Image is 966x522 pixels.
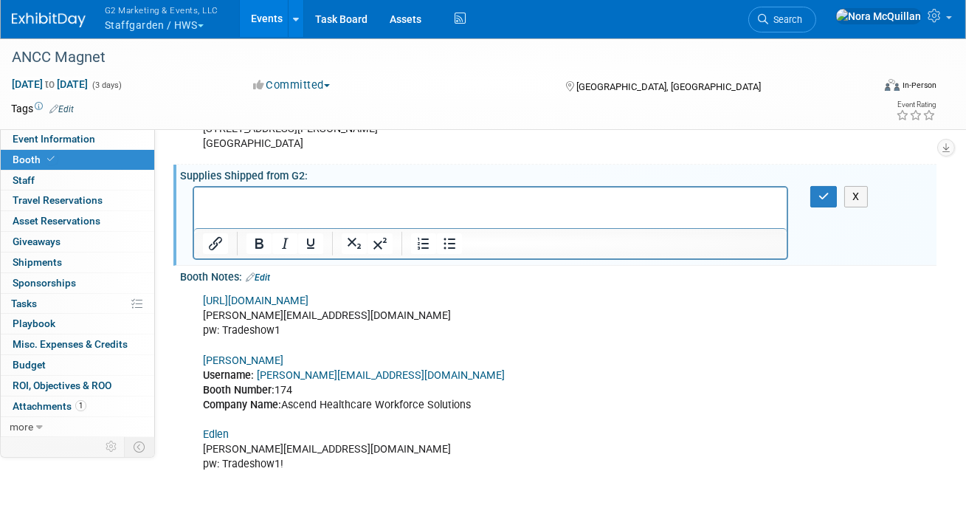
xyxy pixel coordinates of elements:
a: Event Information [1,129,154,149]
div: Supplies Shipped from G2: [180,165,936,183]
img: Nora McQuillan [835,8,922,24]
span: ROI, Objectives & ROO [13,380,111,391]
span: Search [768,14,802,25]
span: Playbook [13,317,55,329]
a: [URL][DOMAIN_NAME] [203,295,308,307]
span: Giveaways [13,236,61,247]
td: Toggle Event Tabs [125,437,155,456]
button: X [844,186,868,207]
button: Insert/edit link [203,233,228,254]
a: Booth [1,150,154,170]
span: Asset Reservations [13,215,100,227]
a: Search [748,7,816,32]
span: Sponsorships [13,277,76,289]
a: Budget [1,355,154,375]
button: Superscript [368,233,393,254]
a: Sponsorships [1,273,154,293]
td: Personalize Event Tab Strip [99,437,125,456]
a: more [1,417,154,437]
b: Username: [203,369,254,382]
a: [PERSON_NAME][EMAIL_ADDRESS][DOMAIN_NAME] [257,369,505,382]
span: Event Information [13,133,95,145]
button: Numbered list [411,233,436,254]
a: Misc. Expenses & Credits [1,334,154,354]
button: Bullet list [437,233,462,254]
a: Giveaways [1,232,154,252]
button: Italic [272,233,297,254]
span: G2 Marketing & Events, LLC [105,2,218,18]
span: [DATE] [DATE] [11,78,89,91]
a: Travel Reservations [1,190,154,210]
a: Shipments [1,253,154,272]
div: ANCC Magnet [7,44,858,71]
button: Bold [246,233,272,254]
button: Underline [298,233,323,254]
span: more [10,421,33,433]
a: Edlen [203,428,229,441]
a: Attachments1 [1,396,154,416]
span: Booth [13,154,58,165]
span: Staff [13,174,35,186]
div: Event Rating [896,101,936,109]
button: Committed [248,78,336,93]
span: Shipments [13,256,62,268]
b: Company Name: [203,399,281,411]
a: Staff [1,171,154,190]
a: Edit [49,104,74,114]
div: Booth Notes: [180,266,936,285]
span: 1 [75,400,86,411]
span: Attachments [13,400,86,412]
div: Event Format [801,77,936,99]
span: to [43,78,57,90]
a: Asset Reservations [1,211,154,231]
img: Format-Inperson.png [885,79,900,91]
b: Booth Number: [203,384,275,396]
span: [GEOGRAPHIC_DATA], [GEOGRAPHIC_DATA] [576,81,761,92]
span: Misc. Expenses & Credits [13,338,128,350]
span: Budget [13,359,46,371]
span: Tasks [11,298,37,309]
iframe: Rich Text Area [194,188,787,228]
span: Travel Reservations [13,194,103,206]
td: Tags [11,101,74,116]
img: ExhibitDay [12,13,86,27]
a: ROI, Objectives & ROO [1,376,154,396]
a: Tasks [1,294,154,314]
div: In-Person [902,80,936,91]
a: Playbook [1,314,154,334]
span: (3 days) [91,80,122,90]
button: Subscript [342,233,367,254]
a: Edit [246,272,270,283]
i: Booth reservation complete [47,155,55,163]
a: [PERSON_NAME] [203,354,283,367]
